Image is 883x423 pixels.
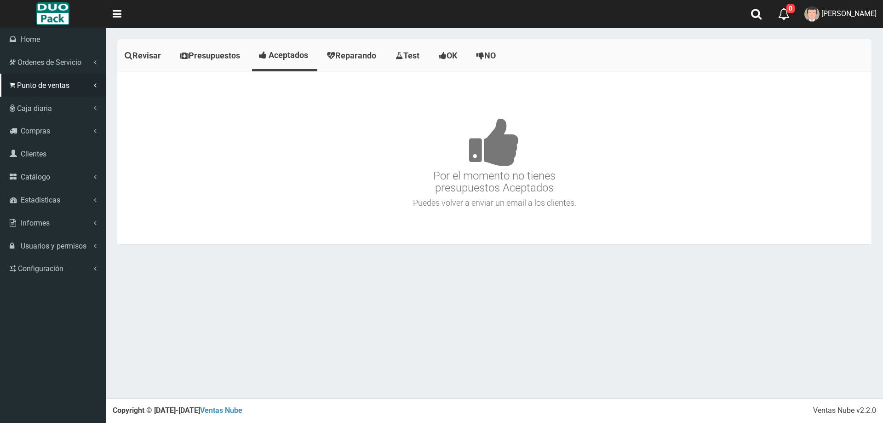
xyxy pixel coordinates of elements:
span: Informes [21,219,50,227]
span: Revisar [132,51,161,60]
span: Aceptados [269,50,308,60]
span: 0 [786,4,795,13]
a: OK [431,41,467,70]
span: Catálogo [21,173,50,181]
strong: Copyright © [DATE]-[DATE] [113,406,242,415]
img: User Image [804,6,820,22]
span: Punto de ventas [17,81,69,90]
span: OK [447,51,457,60]
span: Configuración [18,264,63,273]
a: Revisar [117,41,171,70]
a: NO [469,41,505,70]
span: [PERSON_NAME] [821,9,877,18]
span: Ordenes de Servicio [17,58,81,67]
a: Aceptados [252,41,317,69]
a: Reparando [320,41,386,70]
a: Presupuestos [173,41,250,70]
span: Usuarios y permisos [21,242,86,250]
a: Test [388,41,429,70]
div: Ventas Nube v2.2.0 [813,406,876,416]
span: Home [21,35,40,44]
h4: Puedes volver a enviar un email a los clientes. [120,198,869,208]
h3: Por el momento no tienes presupuestos Aceptados [120,90,869,194]
span: Estadisticas [21,196,60,204]
img: Logo grande [36,2,69,25]
span: Reparando [335,51,376,60]
span: Compras [21,127,50,135]
span: Clientes [21,150,46,158]
span: Presupuestos [189,51,240,60]
span: Test [403,51,419,60]
a: Ventas Nube [200,406,242,415]
span: NO [484,51,496,60]
span: Caja diaria [17,104,52,113]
